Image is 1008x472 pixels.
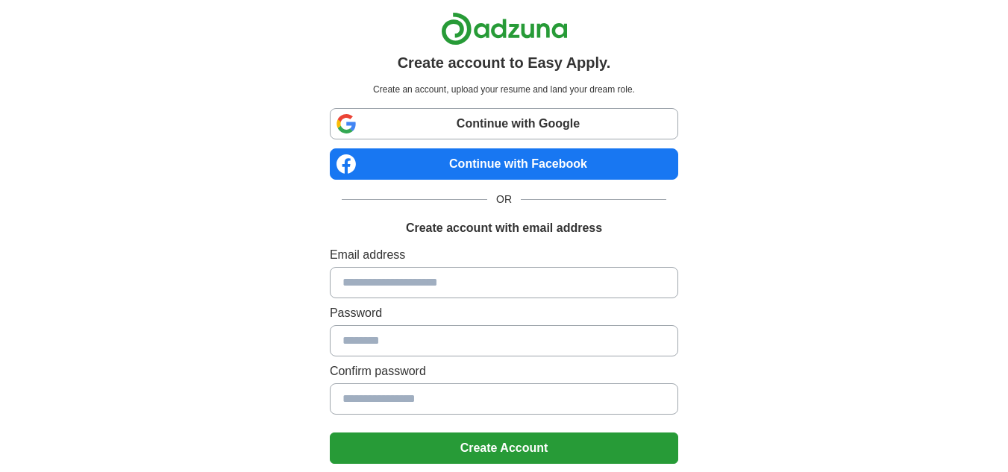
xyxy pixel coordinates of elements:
button: Create Account [330,432,678,464]
p: Create an account, upload your resume and land your dream role. [333,83,675,96]
a: Continue with Facebook [330,148,678,180]
label: Email address [330,246,678,264]
a: Continue with Google [330,108,678,139]
label: Confirm password [330,362,678,380]
span: OR [487,192,521,207]
h1: Create account to Easy Apply. [398,51,611,74]
h1: Create account with email address [406,219,602,237]
img: Adzuna logo [441,12,568,45]
label: Password [330,304,678,322]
